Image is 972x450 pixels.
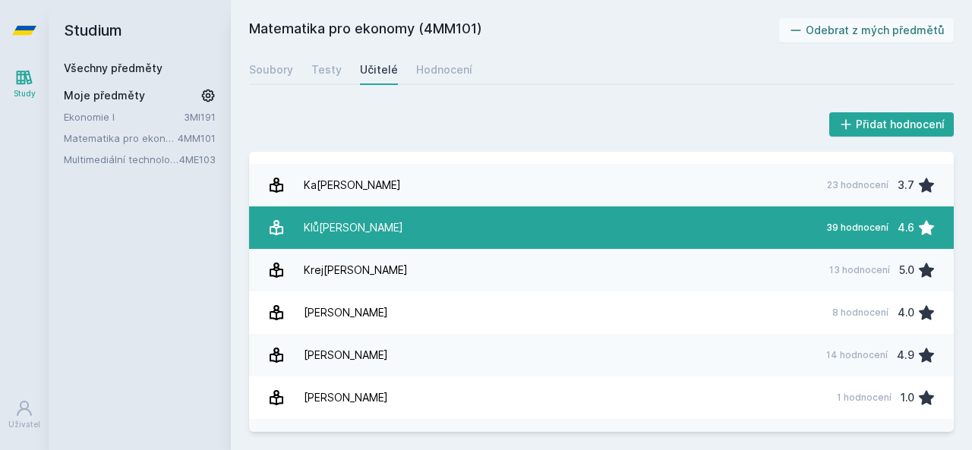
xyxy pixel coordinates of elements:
a: Matematika pro ekonomy [64,131,178,146]
a: [PERSON_NAME] 14 hodnocení 4.9 [249,334,954,376]
h2: Matematika pro ekonomy (4MM101) [249,18,779,42]
div: Krej[PERSON_NAME] [304,255,408,285]
a: 4MM101 [178,132,216,144]
a: Hodnocení [416,55,472,85]
div: [PERSON_NAME] [304,297,388,328]
div: 5.0 [899,255,914,285]
a: [PERSON_NAME] 1 hodnocení 1.0 [249,376,954,419]
a: Ka[PERSON_NAME] 23 hodnocení 3.7 [249,164,954,206]
div: Soubory [249,62,293,77]
a: Uživatel [3,392,46,438]
a: Krej[PERSON_NAME] 13 hodnocení 5.0 [249,249,954,291]
div: [PERSON_NAME] [304,382,388,413]
div: 4.9 [897,340,914,370]
a: Soubory [249,55,293,85]
div: Klů[PERSON_NAME] [304,212,403,243]
div: Uživatel [8,419,40,430]
a: Multimediální technologie [64,152,179,167]
div: [PERSON_NAME] [304,340,388,370]
div: Ka[PERSON_NAME] [304,170,401,200]
div: 14 hodnocení [826,349,888,361]
a: Testy [311,55,342,85]
button: Odebrat z mých předmětů [779,18,955,42]
div: 3.7 [898,170,914,200]
a: Všechny předměty [64,61,163,74]
div: Učitelé [360,62,398,77]
div: Hodnocení [416,62,472,77]
a: [PERSON_NAME] 8 hodnocení 4.0 [249,291,954,334]
button: Přidat hodnocení [829,112,955,137]
a: 4ME103 [179,153,216,165]
div: 39 hodnocení [826,222,888,234]
div: 4.0 [898,297,914,328]
span: Moje předměty [64,88,145,103]
div: Study [14,88,36,99]
div: 1 hodnocení [837,392,892,404]
div: 13 hodnocení [829,264,890,276]
div: Testy [311,62,342,77]
div: 8 hodnocení [832,307,888,319]
a: Ekonomie I [64,109,184,124]
a: Učitelé [360,55,398,85]
a: 3MI191 [184,111,216,123]
a: Klů[PERSON_NAME] 39 hodnocení 4.6 [249,206,954,249]
div: 4.6 [898,212,914,243]
div: 1.0 [901,382,914,413]
div: 23 hodnocení [827,179,888,191]
a: Study [3,61,46,107]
